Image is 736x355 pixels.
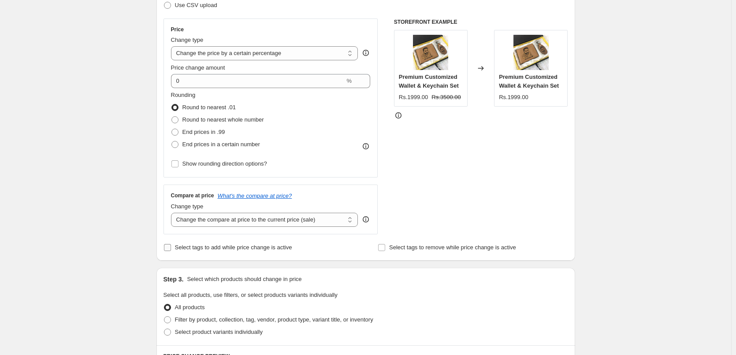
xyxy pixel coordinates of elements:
[171,74,345,88] input: -15
[361,215,370,224] div: help
[394,18,568,26] h6: STOREFRONT EXAMPLE
[361,48,370,57] div: help
[164,275,184,284] h2: Step 3.
[175,244,292,251] span: Select tags to add while price change is active
[171,203,204,210] span: Change type
[175,329,263,335] span: Select product variants individually
[399,74,459,89] span: Premium Customized Wallet & Keychain Set
[413,35,448,70] img: Untitleddesign_1_80x.webp
[399,93,428,102] div: Rs.1999.00
[182,160,267,167] span: Show rounding direction options?
[513,35,549,70] img: Untitleddesign_1_80x.webp
[171,37,204,43] span: Change type
[182,141,260,148] span: End prices in a certain number
[182,116,264,123] span: Round to nearest whole number
[175,316,373,323] span: Filter by product, collection, tag, vendor, product type, variant title, or inventory
[171,92,196,98] span: Rounding
[175,304,205,311] span: All products
[499,74,559,89] span: Premium Customized Wallet & Keychain Set
[171,26,184,33] h3: Price
[218,192,292,199] button: What's the compare at price?
[171,192,214,199] h3: Compare at price
[431,93,461,102] strike: Rs.3500.00
[182,104,236,111] span: Round to nearest .01
[175,2,217,8] span: Use CSV upload
[182,129,225,135] span: End prices in .99
[164,292,338,298] span: Select all products, use filters, or select products variants individually
[187,275,301,284] p: Select which products should change in price
[499,93,528,102] div: Rs.1999.00
[389,244,516,251] span: Select tags to remove while price change is active
[171,64,225,71] span: Price change amount
[346,78,352,84] span: %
